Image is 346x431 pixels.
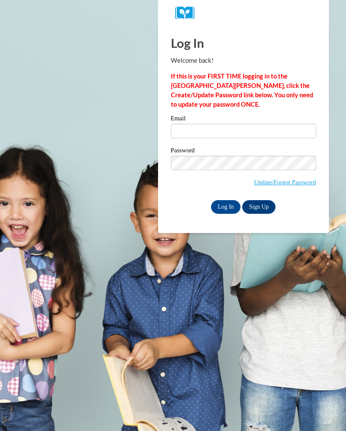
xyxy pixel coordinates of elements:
h1: Log In [171,34,316,52]
p: Welcome back! [171,56,316,65]
strong: If this is your FIRST TIME logging in to the [GEOGRAPHIC_DATA][PERSON_NAME], click the Create/Upd... [171,73,313,108]
img: Logo brand [175,6,201,20]
iframe: Button to launch messaging window [312,397,339,424]
label: Email [171,115,316,124]
a: COX Campus [175,6,312,20]
label: Password [171,147,316,156]
a: Update/Forgot Password [254,179,316,186]
a: Sign Up [242,200,276,214]
input: Log In [211,200,241,214]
